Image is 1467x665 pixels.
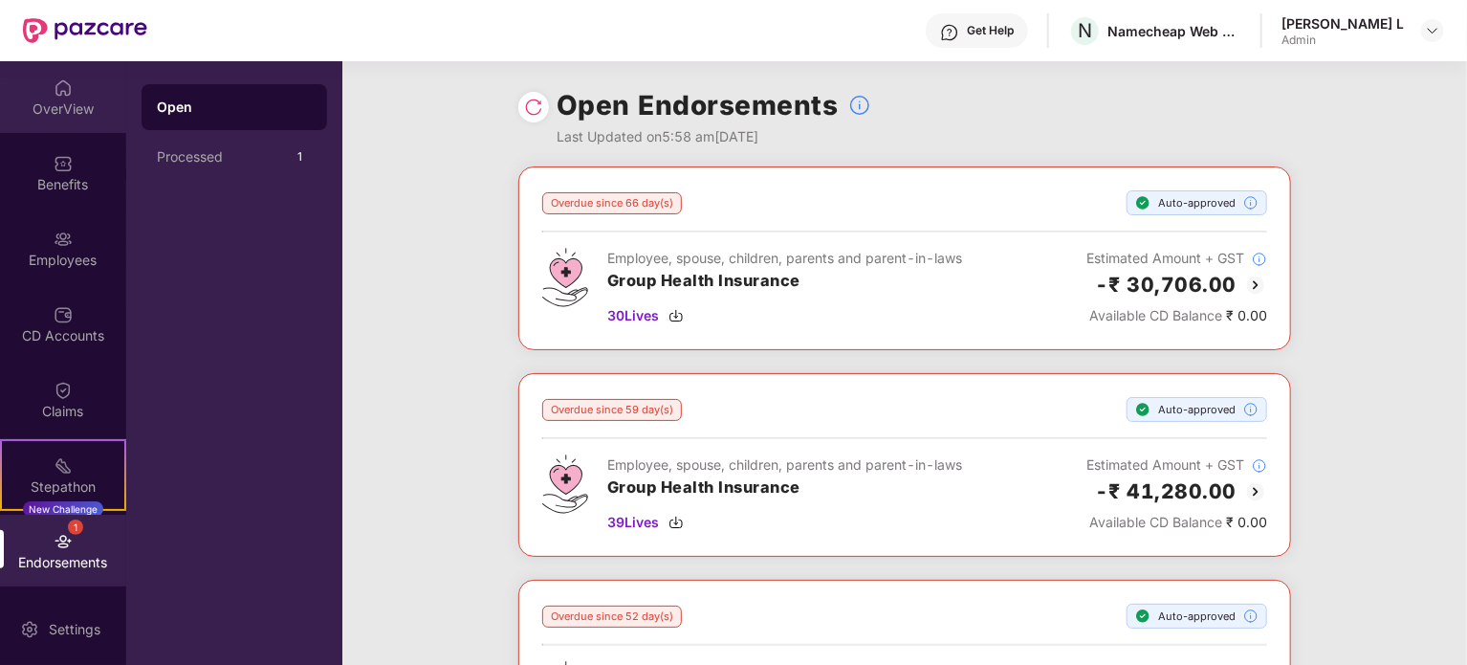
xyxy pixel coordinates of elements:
img: svg+xml;base64,PHN2ZyBpZD0iRW5kb3JzZW1lbnRzIiB4bWxucz0iaHR0cDovL3d3dy53My5vcmcvMjAwMC9zdmciIHdpZH... [54,532,73,551]
img: svg+xml;base64,PHN2ZyBpZD0iUmVsb2FkLTMyeDMyIiB4bWxucz0iaHR0cDovL3d3dy53My5vcmcvMjAwMC9zdmciIHdpZH... [524,98,543,117]
div: Last Updated on 5:58 am[DATE] [557,126,871,147]
div: Overdue since 66 day(s) [542,192,682,214]
div: Estimated Amount + GST [1086,248,1267,269]
div: Employee, spouse, children, parents and parent-in-laws [607,454,962,476]
div: Employee, spouse, children, parents and parent-in-laws [607,248,962,269]
img: svg+xml;base64,PHN2ZyBpZD0iQ0RfQWNjb3VudHMiIGRhdGEtbmFtZT0iQ0QgQWNjb3VudHMiIHhtbG5zPSJodHRwOi8vd3... [54,305,73,324]
img: svg+xml;base64,PHN2ZyBpZD0iU3RlcC1Eb25lLTE2eDE2IiB4bWxucz0iaHR0cDovL3d3dy53My5vcmcvMjAwMC9zdmciIH... [1135,195,1150,211]
div: Settings [43,620,106,639]
img: svg+xml;base64,PHN2ZyB4bWxucz0iaHR0cDovL3d3dy53My5vcmcvMjAwMC9zdmciIHdpZHRoPSIyMSIgaGVpZ2h0PSIyMC... [54,456,73,476]
div: Overdue since 52 day(s) [542,606,682,628]
img: svg+xml;base64,PHN2ZyBpZD0iRG93bmxvYWQtMzJ4MzIiIHhtbG5zPSJodHRwOi8vd3d3LnczLm9yZy8yMDAwL3N2ZyIgd2... [668,515,684,530]
div: ₹ 0.00 [1086,512,1267,533]
div: Admin [1281,33,1404,48]
div: Open [157,98,312,117]
img: svg+xml;base64,PHN2ZyB4bWxucz0iaHR0cDovL3d3dy53My5vcmcvMjAwMC9zdmciIHdpZHRoPSI0Ny43MTQiIGhlaWdodD... [542,454,588,514]
img: svg+xml;base64,PHN2ZyBpZD0iU3RlcC1Eb25lLTE2eDE2IiB4bWxucz0iaHR0cDovL3d3dy53My5vcmcvMjAwMC9zdmciIH... [1135,609,1150,624]
div: Get Help [967,23,1014,38]
h1: Open Endorsements [557,84,839,126]
div: Namecheap Web services Pvt Ltd [1107,22,1241,40]
img: svg+xml;base64,PHN2ZyBpZD0iRG93bmxvYWQtMzJ4MzIiIHhtbG5zPSJodHRwOi8vd3d3LnczLm9yZy8yMDAwL3N2ZyIgd2... [668,308,684,323]
img: svg+xml;base64,PHN2ZyBpZD0iSW5mb18tXzMyeDMyIiBkYXRhLW5hbWU9IkluZm8gLSAzMngzMiIgeG1sbnM9Imh0dHA6Ly... [1243,609,1259,624]
span: Available CD Balance [1089,514,1222,530]
img: svg+xml;base64,PHN2ZyBpZD0iSG9tZSIgeG1sbnM9Imh0dHA6Ly93d3cudzMub3JnLzIwMDAvc3ZnIiB3aWR0aD0iMjAiIG... [54,78,73,98]
span: Available CD Balance [1089,307,1222,323]
img: svg+xml;base64,PHN2ZyBpZD0iSW5mb18tXzMyeDMyIiBkYXRhLW5hbWU9IkluZm8gLSAzMngzMiIgeG1sbnM9Imh0dHA6Ly... [1243,195,1259,211]
img: svg+xml;base64,PHN2ZyBpZD0iSW5mb18tXzMyeDMyIiBkYXRhLW5hbWU9IkluZm8gLSAzMngzMiIgeG1sbnM9Imh0dHA6Ly... [1243,402,1259,417]
img: svg+xml;base64,PHN2ZyBpZD0iQmVuZWZpdHMiIHhtbG5zPSJodHRwOi8vd3d3LnczLm9yZy8yMDAwL3N2ZyIgd2lkdGg9Ij... [54,154,73,173]
div: Stepathon [2,477,124,497]
div: 1 [289,145,312,168]
div: 1 [68,520,83,535]
div: Auto-approved [1127,604,1267,629]
img: svg+xml;base64,PHN2ZyBpZD0iU2V0dGluZy0yMHgyMCIgeG1sbnM9Imh0dHA6Ly93d3cudzMub3JnLzIwMDAvc3ZnIiB3aW... [20,620,39,639]
img: svg+xml;base64,PHN2ZyBpZD0iQmFjay0yMHgyMCIgeG1sbnM9Imh0dHA6Ly93d3cudzMub3JnLzIwMDAvc3ZnIiB3aWR0aD... [1244,480,1267,503]
div: Auto-approved [1127,190,1267,215]
h2: -₹ 30,706.00 [1095,269,1237,300]
span: N [1078,19,1092,42]
div: Processed [157,149,289,165]
div: Auto-approved [1127,397,1267,422]
img: svg+xml;base64,PHN2ZyBpZD0iU3RlcC1Eb25lLTE2eDE2IiB4bWxucz0iaHR0cDovL3d3dy53My5vcmcvMjAwMC9zdmciIH... [1135,402,1150,417]
span: 30 Lives [607,305,659,326]
img: svg+xml;base64,PHN2ZyB4bWxucz0iaHR0cDovL3d3dy53My5vcmcvMjAwMC9zdmciIHdpZHRoPSI0Ny43MTQiIGhlaWdodD... [542,248,588,307]
img: svg+xml;base64,PHN2ZyBpZD0iSW5mb18tXzMyeDMyIiBkYXRhLW5hbWU9IkluZm8gLSAzMngzMiIgeG1sbnM9Imh0dHA6Ly... [1252,458,1267,474]
img: svg+xml;base64,PHN2ZyBpZD0iQmFjay0yMHgyMCIgeG1sbnM9Imh0dHA6Ly93d3cudzMub3JnLzIwMDAvc3ZnIiB3aWR0aD... [1244,274,1267,297]
img: svg+xml;base64,PHN2ZyBpZD0iRW1wbG95ZWVzIiB4bWxucz0iaHR0cDovL3d3dy53My5vcmcvMjAwMC9zdmciIHdpZHRoPS... [54,230,73,249]
h3: Group Health Insurance [607,476,962,500]
img: svg+xml;base64,PHN2ZyBpZD0iRHJvcGRvd24tMzJ4MzIiIHhtbG5zPSJodHRwOi8vd3d3LnczLm9yZy8yMDAwL3N2ZyIgd2... [1425,23,1440,38]
img: New Pazcare Logo [23,18,147,43]
span: 39 Lives [607,512,659,533]
div: [PERSON_NAME] L [1281,14,1404,33]
div: ₹ 0.00 [1086,305,1267,326]
img: svg+xml;base64,PHN2ZyBpZD0iSGVscC0zMngzMiIgeG1sbnM9Imh0dHA6Ly93d3cudzMub3JnLzIwMDAvc3ZnIiB3aWR0aD... [940,23,959,42]
img: svg+xml;base64,PHN2ZyBpZD0iSW5mb18tXzMyeDMyIiBkYXRhLW5hbWU9IkluZm8gLSAzMngzMiIgeG1sbnM9Imh0dHA6Ly... [848,94,871,117]
img: svg+xml;base64,PHN2ZyBpZD0iQ2xhaW0iIHhtbG5zPSJodHRwOi8vd3d3LnczLm9yZy8yMDAwL3N2ZyIgd2lkdGg9IjIwIi... [54,381,73,400]
div: Estimated Amount + GST [1086,454,1267,476]
h3: Group Health Insurance [607,269,962,294]
div: New Challenge [23,501,103,517]
img: svg+xml;base64,PHN2ZyBpZD0iSW5mb18tXzMyeDMyIiBkYXRhLW5hbWU9IkluZm8gLSAzMngzMiIgeG1sbnM9Imh0dHA6Ly... [1252,252,1267,267]
h2: -₹ 41,280.00 [1095,476,1237,507]
div: Overdue since 59 day(s) [542,399,682,421]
